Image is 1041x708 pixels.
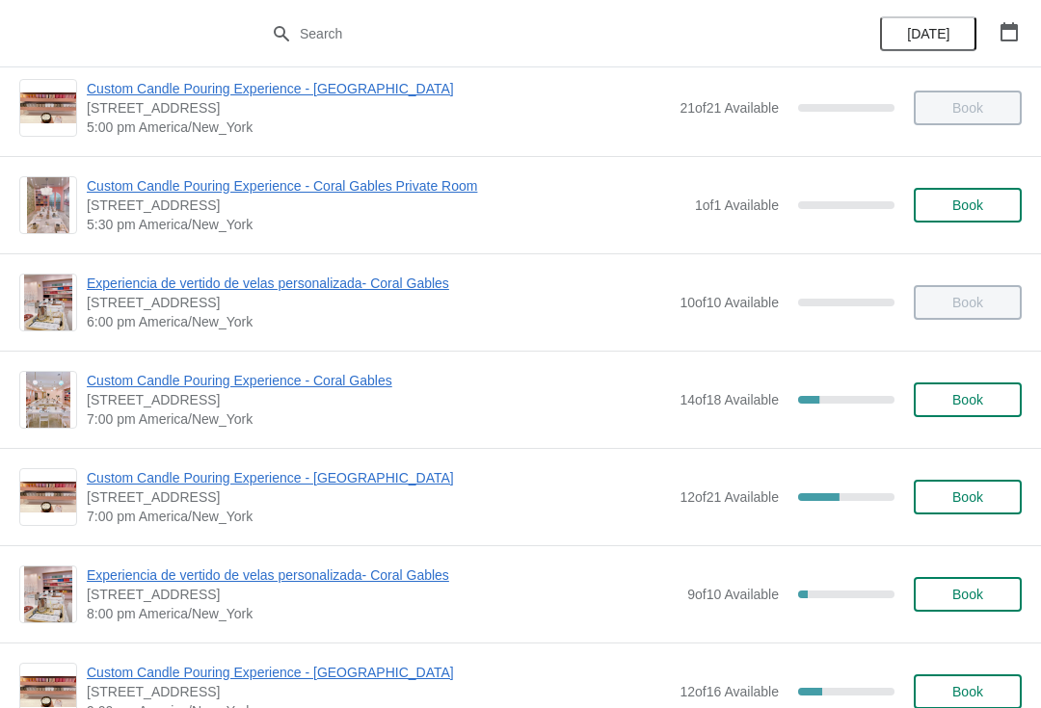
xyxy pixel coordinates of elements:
button: Book [914,480,1022,514]
img: Custom Candle Pouring Experience - Fort Lauderdale | 914 East Las Olas Boulevard, Fort Lauderdale... [20,482,76,513]
span: Custom Candle Pouring Experience - Coral Gables Private Room [87,176,685,196]
span: [STREET_ADDRESS] [87,390,670,409]
span: Custom Candle Pouring Experience - [GEOGRAPHIC_DATA] [87,468,670,487]
span: 7:00 pm America/New_York [87,409,670,429]
span: 5:30 pm America/New_York [87,215,685,234]
span: [STREET_ADDRESS] [87,682,670,701]
span: 12 of 21 Available [680,489,779,505]
button: [DATE] [880,16,976,51]
button: Book [914,382,1022,417]
span: Book [952,392,983,407]
span: Experiencia de vertido de velas personalizada- Coral Gables [87,274,670,293]
span: Custom Candle Pouring Experience - Coral Gables [87,371,670,390]
span: 5:00 pm America/New_York [87,118,670,137]
img: Custom Candle Pouring Experience - Coral Gables Private Room | 154 Giralda Avenue, Coral Gables, ... [27,177,69,233]
span: [STREET_ADDRESS] [87,196,685,215]
img: Custom Candle Pouring Experience - Fort Lauderdale | 914 East Las Olas Boulevard, Fort Lauderdale... [20,92,76,124]
span: [STREET_ADDRESS] [87,585,678,604]
img: Experiencia de vertido de velas personalizada- Coral Gables | 154 Giralda Avenue, Coral Gables, F... [24,566,72,622]
span: [STREET_ADDRESS] [87,293,670,312]
span: 12 of 16 Available [680,684,779,699]
span: 6:00 pm America/New_York [87,312,670,331]
img: Custom Candle Pouring Experience - Coral Gables | 154 Giralda Avenue, Coral Gables, FL, USA | 7:0... [26,372,71,428]
span: Book [952,684,983,699]
span: Custom Candle Pouring Experience - [GEOGRAPHIC_DATA] [87,79,670,98]
span: [DATE] [907,26,949,41]
span: Book [952,587,983,602]
span: 14 of 18 Available [680,392,779,407]
span: 8:00 pm America/New_York [87,604,678,623]
span: [STREET_ADDRESS] [87,98,670,118]
span: 1 of 1 Available [695,197,779,213]
span: Book [952,197,983,213]
span: Experiencia de vertido de velas personalizada- Coral Gables [87,565,678,585]
span: Book [952,489,983,505]
img: Custom Candle Pouring Experience - Fort Lauderdale | 914 East Las Olas Boulevard, Fort Lauderdale... [20,676,76,708]
span: [STREET_ADDRESS] [87,487,670,507]
span: 9 of 10 Available [687,587,779,602]
button: Book [914,577,1022,612]
input: Search [299,16,781,51]
span: Custom Candle Pouring Experience - [GEOGRAPHIC_DATA] [87,663,670,682]
span: 21 of 21 Available [680,100,779,116]
button: Book [914,188,1022,223]
span: 10 of 10 Available [680,295,779,310]
img: Experiencia de vertido de velas personalizada- Coral Gables | 154 Giralda Avenue, Coral Gables, F... [24,275,72,330]
span: 7:00 pm America/New_York [87,507,670,526]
